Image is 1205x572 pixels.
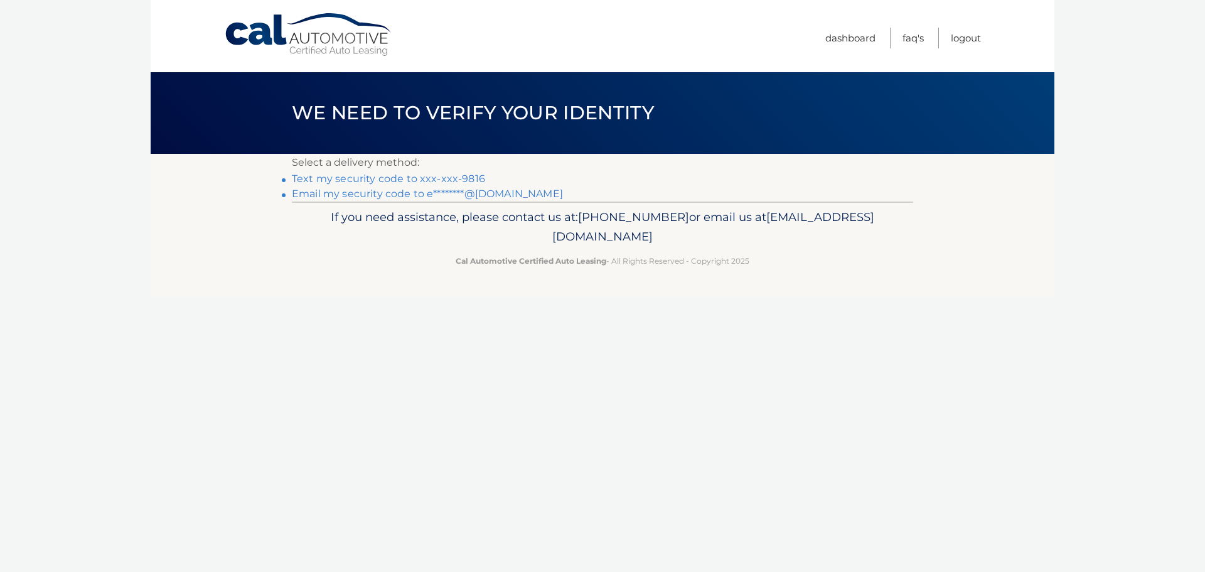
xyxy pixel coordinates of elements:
a: Text my security code to xxx-xxx-9816 [292,173,485,185]
a: Cal Automotive [224,13,394,57]
p: - All Rights Reserved - Copyright 2025 [300,254,905,267]
a: Dashboard [825,28,876,48]
span: [PHONE_NUMBER] [578,210,689,224]
a: Email my security code to e********@[DOMAIN_NAME] [292,188,563,200]
p: Select a delivery method: [292,154,913,171]
a: Logout [951,28,981,48]
strong: Cal Automotive Certified Auto Leasing [456,256,606,266]
a: FAQ's [902,28,924,48]
p: If you need assistance, please contact us at: or email us at [300,207,905,247]
span: We need to verify your identity [292,101,654,124]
